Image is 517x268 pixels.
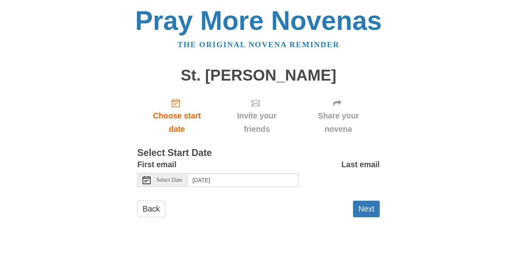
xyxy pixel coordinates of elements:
a: Choose start date [137,92,216,140]
span: Invite your friends [225,109,289,136]
h3: Select Start Date [137,148,380,158]
div: Click "Next" to confirm your start date first. [297,92,380,140]
input: Use the arrow keys to pick a date [187,173,299,187]
span: Select Date [156,177,182,183]
label: Last email [341,158,380,171]
a: Back [137,201,165,217]
button: Next [353,201,380,217]
div: Click "Next" to confirm your start date first. [216,92,297,140]
span: Share your novena [305,109,372,136]
h1: St. [PERSON_NAME] [137,67,380,84]
label: First email [137,158,177,171]
a: Pray More Novenas [135,6,382,35]
a: The original novena reminder [178,40,340,49]
span: Choose start date [145,109,208,136]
